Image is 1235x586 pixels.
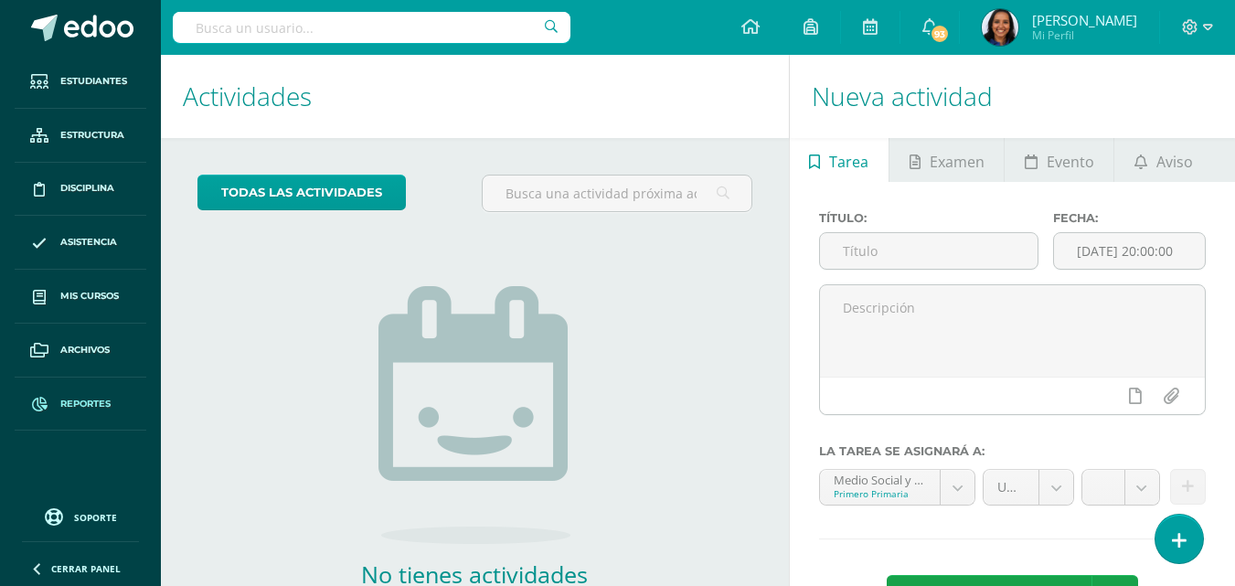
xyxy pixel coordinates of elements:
[820,470,975,505] a: Medio Social y Natural 'compound--Medio Social y Natural'Primero Primaria
[60,181,114,196] span: Disciplina
[819,211,1038,225] label: Título:
[982,9,1018,46] img: 3b703350f2497ad9bfe111adebf37143.png
[930,140,985,184] span: Examen
[1114,138,1212,182] a: Aviso
[834,470,927,487] div: Medio Social y Natural 'compound--Medio Social y Natural'
[1047,140,1094,184] span: Evento
[1156,140,1193,184] span: Aviso
[1005,138,1113,182] a: Evento
[60,343,110,357] span: Archivos
[15,378,146,432] a: Reportes
[1032,11,1137,29] span: [PERSON_NAME]
[197,175,406,210] a: todas las Actividades
[812,55,1213,138] h1: Nueva actividad
[984,470,1073,505] a: Unidad 4
[15,109,146,163] a: Estructura
[22,504,139,528] a: Soporte
[15,163,146,217] a: Disciplina
[889,138,1004,182] a: Examen
[829,140,868,184] span: Tarea
[15,270,146,324] a: Mis cursos
[60,128,124,143] span: Estructura
[997,470,1025,505] span: Unidad 4
[173,12,570,43] input: Busca un usuario...
[1032,27,1137,43] span: Mi Perfil
[15,324,146,378] a: Archivos
[51,562,121,575] span: Cerrar panel
[930,24,950,44] span: 93
[378,286,570,544] img: no_activities.png
[74,511,117,524] span: Soporte
[60,397,111,411] span: Reportes
[834,487,927,500] div: Primero Primaria
[60,289,119,304] span: Mis cursos
[183,55,767,138] h1: Actividades
[60,74,127,89] span: Estudiantes
[1054,233,1205,269] input: Fecha de entrega
[820,233,1038,269] input: Título
[15,55,146,109] a: Estudiantes
[819,444,1206,458] label: La tarea se asignará a:
[15,216,146,270] a: Asistencia
[60,235,117,250] span: Asistencia
[790,138,889,182] a: Tarea
[483,176,751,211] input: Busca una actividad próxima aquí...
[1053,211,1206,225] label: Fecha:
